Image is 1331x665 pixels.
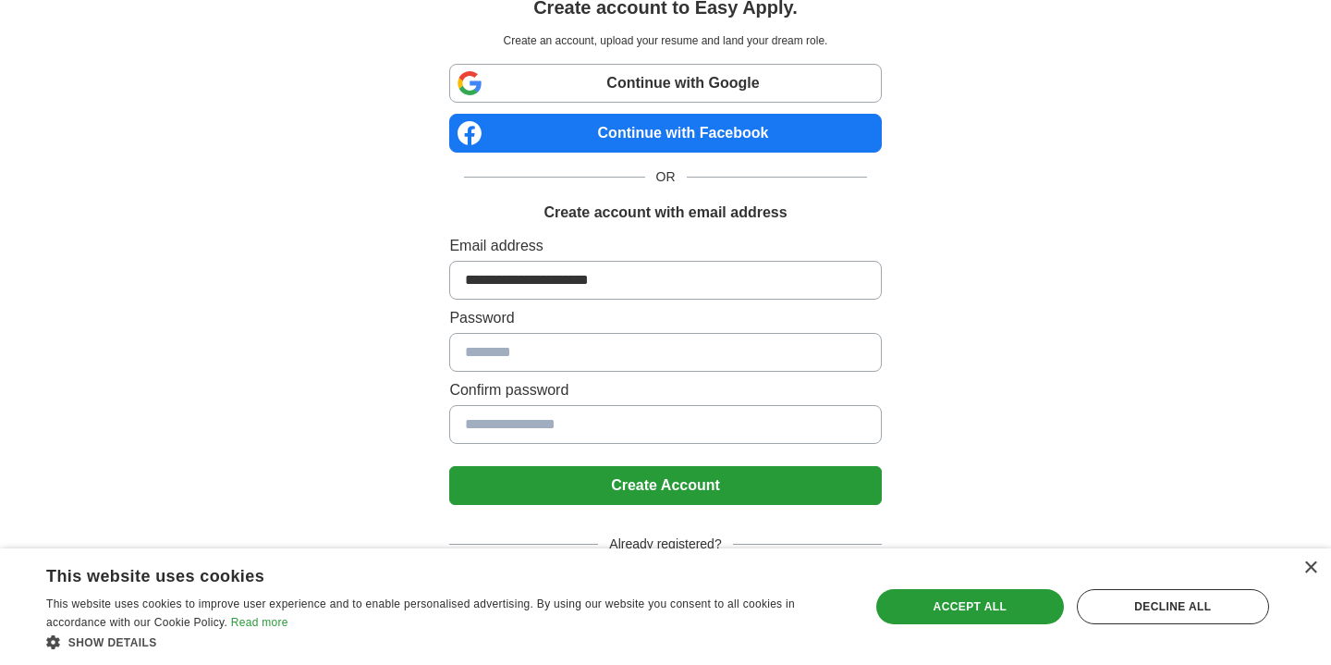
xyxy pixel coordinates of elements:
[68,636,157,649] span: Show details
[449,64,881,103] a: Continue with Google
[449,379,881,401] label: Confirm password
[46,597,795,629] span: This website uses cookies to improve user experience and to enable personalised advertising. By u...
[876,589,1064,624] div: Accept all
[449,307,881,329] label: Password
[645,167,687,187] span: OR
[598,535,732,554] span: Already registered?
[46,560,800,587] div: This website uses cookies
[453,32,877,49] p: Create an account, upload your resume and land your dream role.
[449,235,881,257] label: Email address
[1077,589,1269,624] div: Decline all
[449,466,881,505] button: Create Account
[46,633,846,651] div: Show details
[543,202,787,224] h1: Create account with email address
[449,114,881,153] a: Continue with Facebook
[1303,561,1317,575] div: Close
[231,616,288,629] a: Read more, opens a new window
